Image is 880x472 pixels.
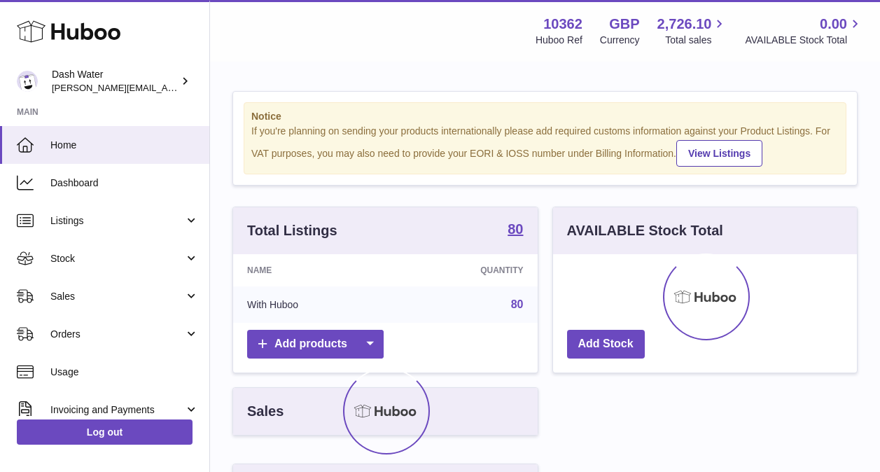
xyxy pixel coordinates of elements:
[50,252,184,265] span: Stock
[52,82,281,93] span: [PERSON_NAME][EMAIL_ADDRESS][DOMAIN_NAME]
[247,221,337,240] h3: Total Listings
[251,125,839,167] div: If you're planning on sending your products internationally please add required customs informati...
[17,419,193,445] a: Log out
[251,110,839,123] strong: Notice
[567,221,723,240] h3: AVAILABLE Stock Total
[247,402,284,421] h3: Sales
[657,15,728,47] a: 2,726.10 Total sales
[508,222,523,236] strong: 80
[50,328,184,341] span: Orders
[536,34,582,47] div: Huboo Ref
[657,15,712,34] span: 2,726.10
[50,366,199,379] span: Usage
[50,403,184,417] span: Invoicing and Payments
[247,330,384,359] a: Add products
[508,222,523,239] a: 80
[50,139,199,152] span: Home
[233,286,393,323] td: With Huboo
[50,214,184,228] span: Listings
[50,176,199,190] span: Dashboard
[676,140,762,167] a: View Listings
[567,330,645,359] a: Add Stock
[820,15,847,34] span: 0.00
[745,15,863,47] a: 0.00 AVAILABLE Stock Total
[393,254,537,286] th: Quantity
[609,15,639,34] strong: GBP
[17,71,38,92] img: james@dash-water.com
[665,34,727,47] span: Total sales
[745,34,863,47] span: AVAILABLE Stock Total
[511,298,524,310] a: 80
[543,15,582,34] strong: 10362
[600,34,640,47] div: Currency
[52,68,178,95] div: Dash Water
[50,290,184,303] span: Sales
[233,254,393,286] th: Name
